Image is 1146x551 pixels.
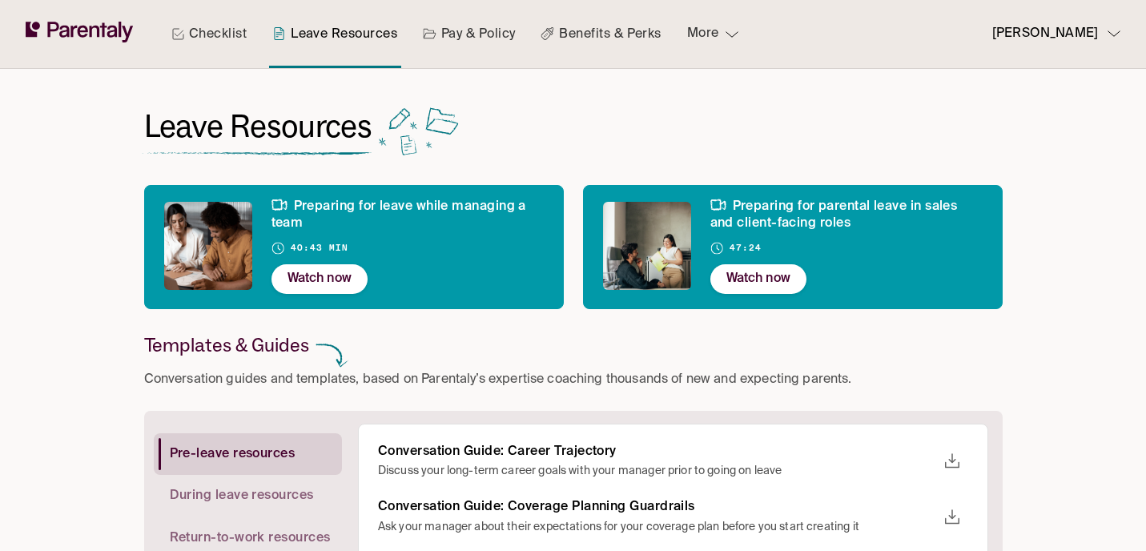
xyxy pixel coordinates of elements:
h6: Templates & Guides [144,333,309,356]
p: Conversation guides and templates, based on Parentaly’s expertise coaching thousands of new and e... [144,369,852,391]
p: Ask your manager about their expectations for your coverage plan before you start creating it [378,519,936,536]
h6: 40:43 min [291,241,348,256]
span: Return-to-work resources [170,530,331,547]
h6: Preparing for parental leave in sales and client-facing roles [710,199,983,232]
a: Preparing for leave while managing a team40:43 minWatch now [144,185,564,282]
h1: Leave [144,107,372,147]
h6: Preparing for leave while managing a team [271,199,544,232]
span: During leave resources [170,488,314,505]
p: [PERSON_NAME] [992,23,1098,45]
button: Watch now [710,264,806,294]
h6: Conversation Guide: Coverage Planning Guardrails [378,499,936,516]
span: Resources [230,107,372,146]
h6: Conversation Guide: Career Trajectory [378,444,936,461]
p: Discuss your long-term career goals with your manager prior to going on leave [378,463,936,480]
p: Watch now [726,268,790,290]
p: Watch now [288,268,352,290]
button: download [936,445,968,477]
button: download [936,501,968,533]
button: Watch now [271,264,368,294]
h6: 47:24 [730,241,762,256]
a: Preparing for parental leave in sales and client-facing roles47:24Watch now [583,185,1003,282]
